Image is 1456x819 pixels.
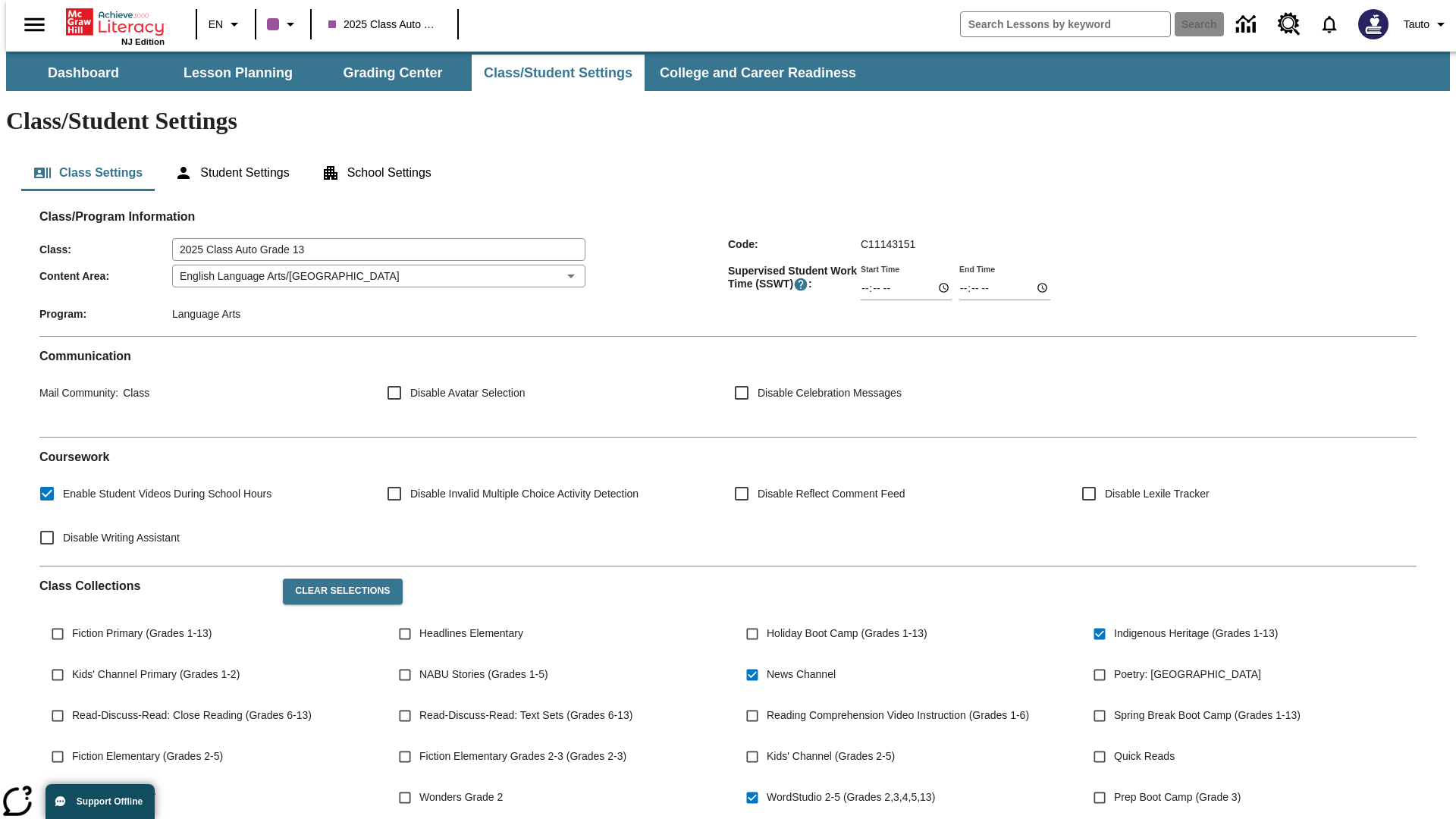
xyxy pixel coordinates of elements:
[261,11,306,38] button: Class color is purple. Change class color
[202,11,250,38] button: Language: EN, Select a language
[1114,667,1261,682] span: Poetry: [GEOGRAPHIC_DATA]
[66,5,165,46] div: Home
[1358,9,1389,39] img: Avatar
[77,796,143,807] span: Support Offline
[39,387,118,399] span: Mail Community :
[1114,748,1175,764] span: Quick Reads
[12,2,57,47] button: Open side menu
[728,265,861,292] span: Supervised Student Work Time (SSWT) :
[793,277,808,292] button: Supervised Student Work Time is the timeframe when students can take LevelSet and when lessons ar...
[72,789,156,805] span: Test course 10/17
[121,37,165,46] span: NJ Edition
[959,263,995,275] label: End Time
[21,155,1435,191] div: Class/Student Settings
[410,385,526,401] span: Disable Avatar Selection
[767,789,935,805] span: WordStudio 2-5 (Grades 2,3,4,5,13)
[39,349,1417,363] h2: Communication
[861,238,915,250] span: C11143151
[758,486,905,502] span: Disable Reflect Comment Feed
[1227,4,1269,45] a: Data Center
[419,748,626,764] span: Fiction Elementary Grades 2-3 (Grades 2-3)
[648,55,868,91] button: College and Career Readiness
[328,17,441,33] span: 2025 Class Auto Grade 13
[767,626,927,642] span: Holiday Boot Camp (Grades 1-13)
[1310,5,1349,44] a: Notifications
[419,667,548,682] span: NABU Stories (Grades 1-5)
[172,308,240,320] span: Language Arts
[6,55,870,91] div: SubNavbar
[63,486,271,502] span: Enable Student Videos During School Hours
[45,784,155,819] button: Support Offline
[1114,708,1301,723] span: Spring Break Boot Camp (Grades 1-13)
[419,789,503,805] span: Wonders Grade 2
[172,238,585,261] input: Class
[1349,5,1398,44] button: Select a new avatar
[21,155,155,191] button: Class Settings
[767,708,1029,723] span: Reading Comprehension Video Instruction (Grades 1-6)
[8,55,159,91] button: Dashboard
[767,667,836,682] span: News Channel
[419,626,523,642] span: Headlines Elementary
[209,17,223,33] span: EN
[63,530,180,546] span: Disable Writing Assistant
[1398,11,1456,38] button: Profile/Settings
[1269,4,1310,45] a: Resource Center, Will open in new tab
[472,55,645,91] button: Class/Student Settings
[419,708,632,723] span: Read-Discuss-Read: Text Sets (Grades 6-13)
[172,265,585,287] div: English Language Arts/[GEOGRAPHIC_DATA]
[1114,626,1278,642] span: Indigenous Heritage (Grades 1-13)
[39,450,1417,464] h2: Course work
[1404,17,1429,33] span: Tauto
[118,387,149,399] span: Class
[39,308,172,320] span: Program :
[767,748,895,764] span: Kids' Channel (Grades 2-5)
[410,486,639,502] span: Disable Invalid Multiple Choice Activity Detection
[39,209,1417,224] h2: Class/Program Information
[39,579,271,593] h2: Class Collections
[39,450,1417,554] div: Coursework
[1114,789,1241,805] span: Prep Boot Camp (Grade 3)
[39,243,172,256] span: Class :
[66,7,165,37] a: Home
[1105,486,1210,502] span: Disable Lexile Tracker
[39,349,1417,425] div: Communication
[72,748,223,764] span: Fiction Elementary (Grades 2-5)
[861,263,899,275] label: Start Time
[39,224,1417,324] div: Class/Program Information
[317,55,469,91] button: Grading Center
[961,12,1170,36] input: search field
[283,579,402,604] button: Clear Selections
[728,238,861,250] span: Code :
[72,626,212,642] span: Fiction Primary (Grades 1-13)
[162,55,314,91] button: Lesson Planning
[309,155,444,191] button: School Settings
[6,52,1450,91] div: SubNavbar
[72,708,312,723] span: Read-Discuss-Read: Close Reading (Grades 6-13)
[39,270,172,282] span: Content Area :
[758,385,902,401] span: Disable Celebration Messages
[72,667,240,682] span: Kids' Channel Primary (Grades 1-2)
[162,155,301,191] button: Student Settings
[6,107,1450,135] h1: Class/Student Settings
